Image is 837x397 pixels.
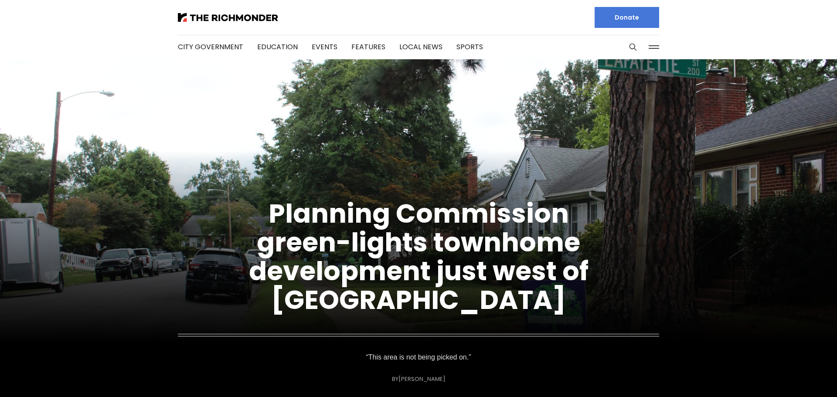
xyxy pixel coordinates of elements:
a: Education [257,42,298,52]
a: City Government [178,42,243,52]
button: Search this site [626,41,640,54]
a: Features [351,42,385,52]
img: The Richmonder [178,13,278,22]
a: [PERSON_NAME] [398,375,446,383]
a: Events [312,42,337,52]
a: Donate [595,7,659,28]
p: “This area is not being picked on.” [365,351,472,363]
a: Planning Commission green-lights townhome development just west of [GEOGRAPHIC_DATA] [249,195,589,318]
a: Local News [399,42,442,52]
div: By [392,376,446,382]
a: Sports [456,42,483,52]
iframe: portal-trigger [619,354,837,397]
